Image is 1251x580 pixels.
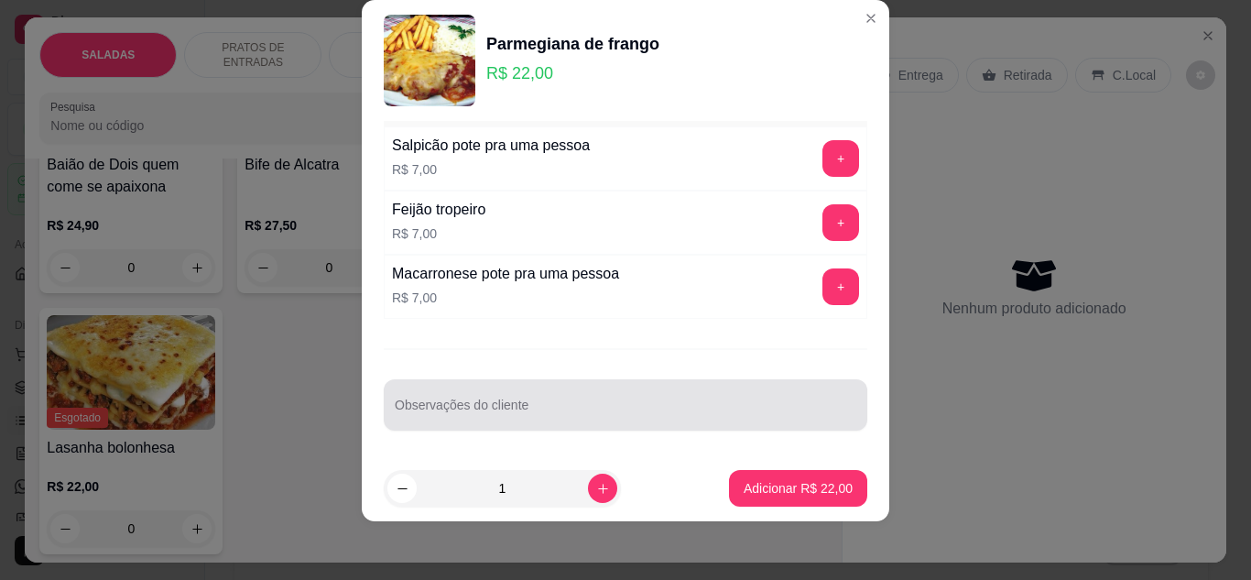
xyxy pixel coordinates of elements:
p: R$ 7,00 [392,160,590,179]
button: add [822,204,859,241]
img: product-image [384,15,475,106]
p: Adicionar R$ 22,00 [744,479,853,498]
button: Adicionar R$ 22,00 [729,470,867,507]
button: increase-product-quantity [588,474,617,503]
p: R$ 22,00 [486,60,659,86]
div: Salpicão pote pra uma pessoa [392,135,590,157]
button: add [822,268,859,305]
div: Feijão tropeiro [392,199,485,221]
button: Close [856,4,886,33]
p: R$ 7,00 [392,224,485,243]
input: Observações do cliente [395,403,856,421]
button: add [822,140,859,177]
div: Parmegiana de frango [486,31,659,57]
button: decrease-product-quantity [387,474,417,503]
div: Macarronese pote pra uma pessoa [392,263,619,285]
p: R$ 7,00 [392,289,619,307]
